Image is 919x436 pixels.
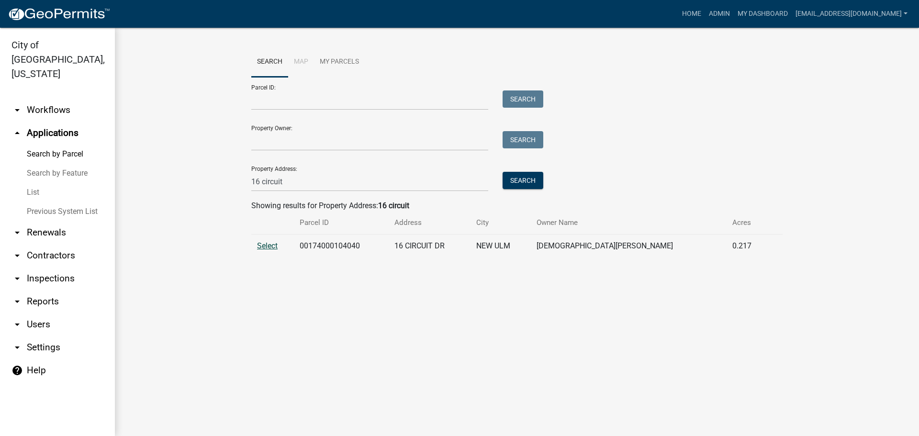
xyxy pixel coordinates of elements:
[11,250,23,261] i: arrow_drop_down
[314,47,365,78] a: My Parcels
[531,235,727,258] td: [DEMOGRAPHIC_DATA][PERSON_NAME]
[251,200,783,212] div: Showing results for Property Address:
[294,235,389,258] td: 00174000104040
[792,5,911,23] a: [EMAIL_ADDRESS][DOMAIN_NAME]
[678,5,705,23] a: Home
[11,104,23,116] i: arrow_drop_down
[294,212,389,234] th: Parcel ID
[531,212,727,234] th: Owner Name
[251,47,288,78] a: Search
[471,212,531,234] th: City
[705,5,734,23] a: Admin
[471,235,531,258] td: NEW ULM
[11,127,23,139] i: arrow_drop_up
[734,5,792,23] a: My Dashboard
[503,172,543,189] button: Search
[389,212,471,234] th: Address
[11,227,23,238] i: arrow_drop_down
[389,235,471,258] td: 16 CIRCUIT DR
[11,342,23,353] i: arrow_drop_down
[257,241,278,250] a: Select
[11,319,23,330] i: arrow_drop_down
[727,212,767,234] th: Acres
[11,296,23,307] i: arrow_drop_down
[11,365,23,376] i: help
[503,131,543,148] button: Search
[503,90,543,108] button: Search
[727,235,767,258] td: 0.217
[378,201,409,210] strong: 16 circuit
[11,273,23,284] i: arrow_drop_down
